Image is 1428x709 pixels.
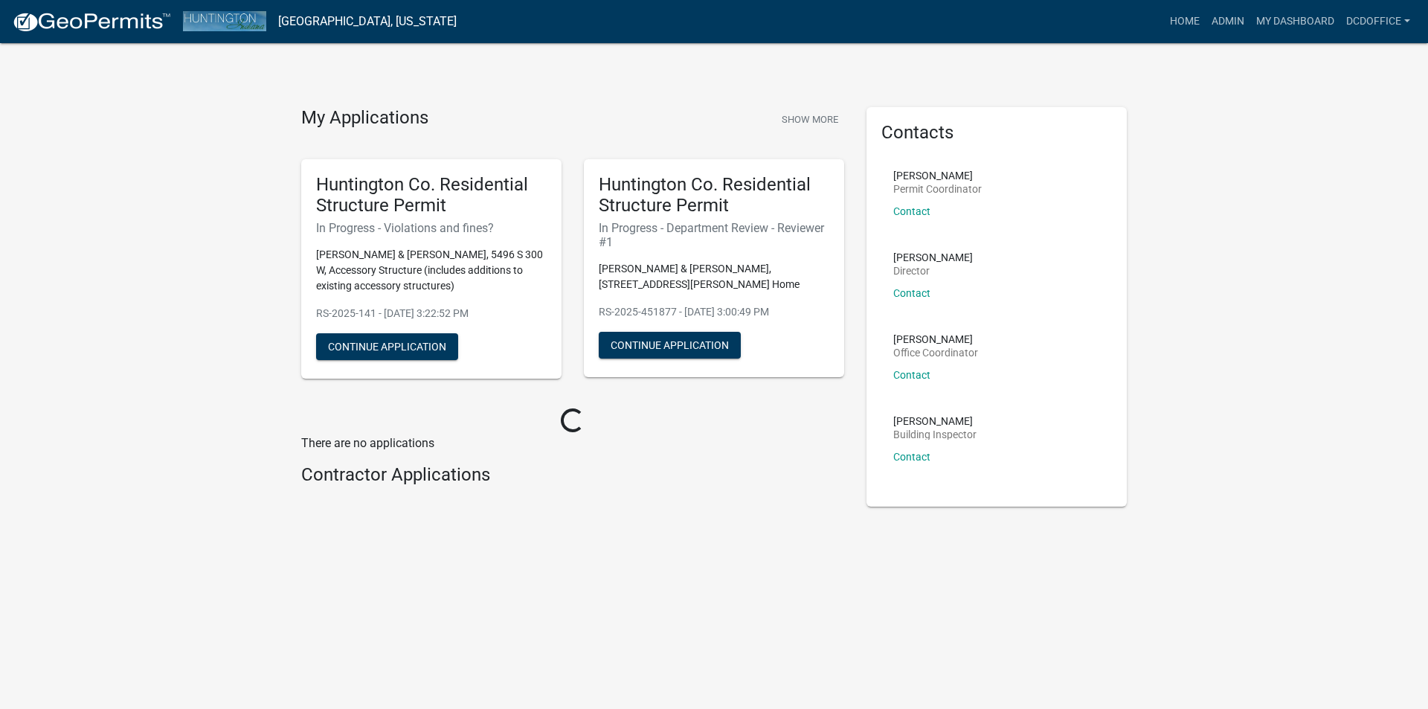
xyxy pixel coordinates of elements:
a: My Dashboard [1250,7,1340,36]
p: Office Coordinator [893,347,978,358]
p: [PERSON_NAME] [893,170,982,181]
a: DCDOffice [1340,7,1416,36]
button: Show More [776,107,844,132]
p: Building Inspector [893,429,977,440]
h4: Contractor Applications [301,464,844,486]
a: Admin [1206,7,1250,36]
p: RS-2025-141 - [DATE] 3:22:52 PM [316,306,547,321]
a: Contact [893,287,930,299]
h5: Contacts [881,122,1112,144]
h6: In Progress - Violations and fines? [316,221,547,235]
p: [PERSON_NAME] [893,252,973,263]
h5: Huntington Co. Residential Structure Permit [599,174,829,217]
h6: In Progress - Department Review - Reviewer #1 [599,221,829,249]
p: [PERSON_NAME] & [PERSON_NAME], [STREET_ADDRESS][PERSON_NAME] Home [599,261,829,292]
button: Continue Application [316,333,458,360]
a: Home [1164,7,1206,36]
a: Contact [893,451,930,463]
p: RS-2025-451877 - [DATE] 3:00:49 PM [599,304,829,320]
h4: My Applications [301,107,428,129]
img: Huntington County, Indiana [183,11,266,31]
h5: Huntington Co. Residential Structure Permit [316,174,547,217]
a: Contact [893,205,930,217]
wm-workflow-list-section: Contractor Applications [301,464,844,492]
button: Continue Application [599,332,741,359]
a: Contact [893,369,930,381]
p: Permit Coordinator [893,184,982,194]
p: There are no applications [301,434,844,452]
p: [PERSON_NAME] [893,334,978,344]
p: [PERSON_NAME] [893,416,977,426]
p: Director [893,266,973,276]
p: [PERSON_NAME] & [PERSON_NAME], 5496 S 300 W, Accessory Structure (includes additions to existing ... [316,247,547,294]
a: [GEOGRAPHIC_DATA], [US_STATE] [278,9,457,34]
